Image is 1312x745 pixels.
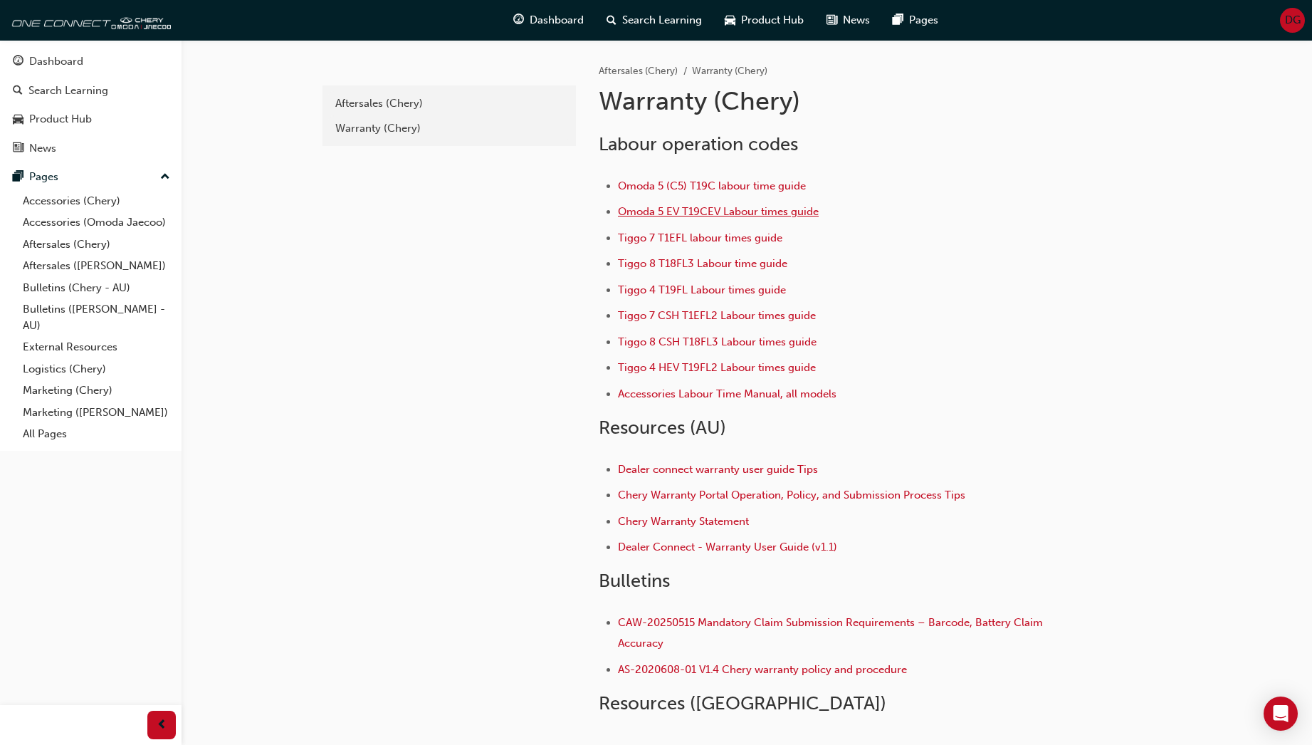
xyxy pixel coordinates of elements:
a: news-iconNews [815,6,881,35]
div: Aftersales (Chery) [335,95,563,112]
a: Search Learning [6,78,176,104]
span: pages-icon [13,171,23,184]
a: guage-iconDashboard [502,6,595,35]
a: search-iconSearch Learning [595,6,713,35]
div: Pages [29,169,58,185]
div: Warranty (Chery) [335,120,563,137]
span: up-icon [160,168,170,187]
span: car-icon [13,113,23,126]
span: pages-icon [893,11,903,29]
a: Bulletins (Chery - AU) [17,277,176,299]
li: Warranty (Chery) [692,63,767,80]
a: Warranty (Chery) [328,116,570,141]
span: Search Learning [622,12,702,28]
a: Accessories (Chery) [17,190,176,212]
a: Tiggo 8 CSH T18FL3 Labour times guide [618,335,817,348]
a: Chery Warranty Statement [618,515,749,528]
a: Marketing (Chery) [17,380,176,402]
span: Product Hub [741,12,804,28]
a: Tiggo 4 HEV T19FL2 Labour times guide [618,361,816,374]
a: Product Hub [6,106,176,132]
a: Chery Warranty Portal Operation, Policy, and Submission Process Tips [618,489,965,501]
a: Logistics (Chery) [17,358,176,380]
a: Dealer connect warranty user guide Tips [618,463,818,476]
a: CAW-20250515 Mandatory Claim Submission Requirements – Barcode, Battery Claim Accuracy [618,616,1046,650]
div: Search Learning [28,83,108,99]
a: Tiggo 7 CSH T1EFL2 Labour times guide [618,309,816,322]
button: DashboardSearch LearningProduct HubNews [6,46,176,164]
h1: Warranty (Chery) [599,85,1066,117]
a: Aftersales (Chery) [17,234,176,256]
a: Aftersales ([PERSON_NAME]) [17,255,176,277]
span: news-icon [13,142,23,155]
span: Pages [909,12,938,28]
span: Labour operation codes [599,133,798,155]
a: News [6,135,176,162]
div: News [29,140,56,157]
span: Bulletins [599,570,670,592]
button: DG [1280,8,1305,33]
span: Resources ([GEOGRAPHIC_DATA]) [599,692,886,714]
div: Open Intercom Messenger [1264,697,1298,731]
span: guage-icon [13,56,23,68]
a: Marketing ([PERSON_NAME]) [17,402,176,424]
a: Tiggo 4 T19FL Labour times guide [618,283,786,296]
button: Pages [6,164,176,190]
span: guage-icon [513,11,524,29]
span: Resources (AU) [599,417,726,439]
a: Bulletins ([PERSON_NAME] - AU) [17,298,176,336]
a: car-iconProduct Hub [713,6,815,35]
a: Tiggo 8 T18FL3 Labour time guide [618,257,787,270]
span: News [843,12,870,28]
a: Dealer Connect - Warranty User Guide (v1.1) [618,541,837,553]
a: All Pages [17,423,176,445]
span: Dashboard [530,12,584,28]
a: External Resources [17,336,176,358]
a: Omoda 5 EV T19CEV Labour times guide [618,205,819,218]
a: Aftersales (Chery) [328,91,570,116]
span: search-icon [607,11,616,29]
span: DG [1285,12,1301,28]
a: Omoda 5 (C5) T19C labour time guide [618,179,806,192]
a: AS-2020608-01 V1.4 Chery warranty policy and procedure [618,663,907,676]
span: car-icon [725,11,735,29]
a: Accessories (Omoda Jaecoo) [17,212,176,234]
img: oneconnect [7,6,171,34]
div: Dashboard [29,53,83,70]
a: Accessories Labour Time Manual, all models [618,387,836,400]
span: news-icon [826,11,837,29]
a: Tiggo 7 T1EFL labour times guide [618,231,782,244]
span: search-icon [13,85,23,98]
a: pages-iconPages [881,6,950,35]
a: Aftersales (Chery) [599,65,678,77]
a: Dashboard [6,48,176,75]
div: Product Hub [29,111,92,127]
span: prev-icon [157,717,167,734]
